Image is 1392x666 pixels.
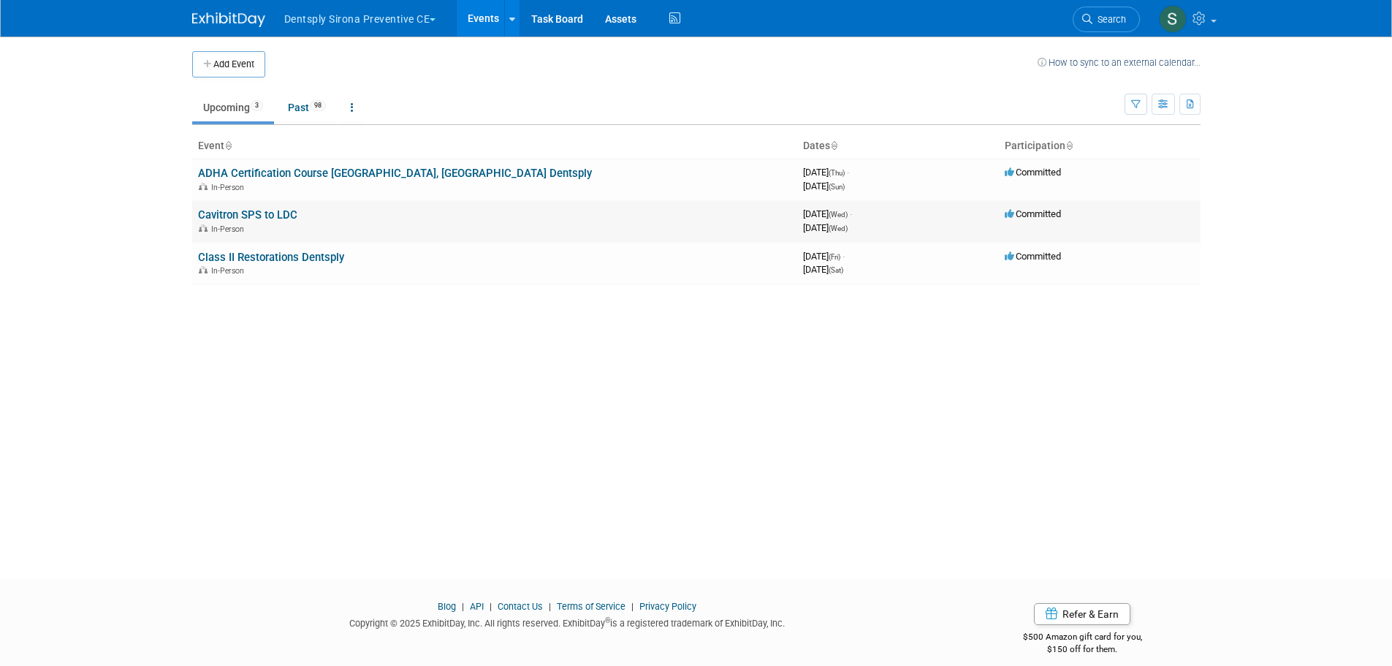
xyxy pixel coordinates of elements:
[438,601,456,612] a: Blog
[605,616,610,624] sup: ®
[1073,7,1140,32] a: Search
[829,253,840,261] span: (Fri)
[1005,251,1061,262] span: Committed
[498,601,543,612] a: Contact Us
[224,140,232,151] a: Sort by Event Name
[557,601,625,612] a: Terms of Service
[211,183,248,192] span: In-Person
[628,601,637,612] span: |
[545,601,555,612] span: |
[486,601,495,612] span: |
[199,224,208,232] img: In-Person Event
[470,601,484,612] a: API
[803,181,845,192] span: [DATE]
[277,94,337,121] a: Past98
[1005,208,1061,219] span: Committed
[211,266,248,276] span: In-Person
[192,613,943,630] div: Copyright © 2025 ExhibitDay, Inc. All rights reserved. ExhibitDay is a registered trademark of Ex...
[1092,14,1126,25] span: Search
[1159,5,1187,33] img: Sam Murphy
[803,264,843,275] span: [DATE]
[192,51,265,77] button: Add Event
[829,224,848,232] span: (Wed)
[1034,603,1130,625] a: Refer & Earn
[803,167,849,178] span: [DATE]
[639,601,696,612] a: Privacy Policy
[803,208,852,219] span: [DATE]
[251,100,263,111] span: 3
[211,224,248,234] span: In-Person
[192,12,265,27] img: ExhibitDay
[803,222,848,233] span: [DATE]
[829,169,845,177] span: (Thu)
[797,134,999,159] th: Dates
[829,266,843,274] span: (Sat)
[1065,140,1073,151] a: Sort by Participation Type
[198,167,592,180] a: ADHA Certification Course [GEOGRAPHIC_DATA], [GEOGRAPHIC_DATA] Dentsply
[198,251,344,264] a: Class II Restorations Dentsply
[999,134,1201,159] th: Participation
[847,167,849,178] span: -
[199,183,208,190] img: In-Person Event
[829,183,845,191] span: (Sun)
[843,251,845,262] span: -
[829,211,848,219] span: (Wed)
[965,621,1201,655] div: $500 Amazon gift card for you,
[192,94,274,121] a: Upcoming3
[198,208,297,222] a: Cavitron SPS to LDC
[192,134,797,159] th: Event
[199,266,208,273] img: In-Person Event
[830,140,837,151] a: Sort by Start Date
[310,100,326,111] span: 98
[965,643,1201,656] div: $150 off for them.
[803,251,845,262] span: [DATE]
[458,601,468,612] span: |
[1038,57,1201,68] a: How to sync to an external calendar...
[1005,167,1061,178] span: Committed
[850,208,852,219] span: -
